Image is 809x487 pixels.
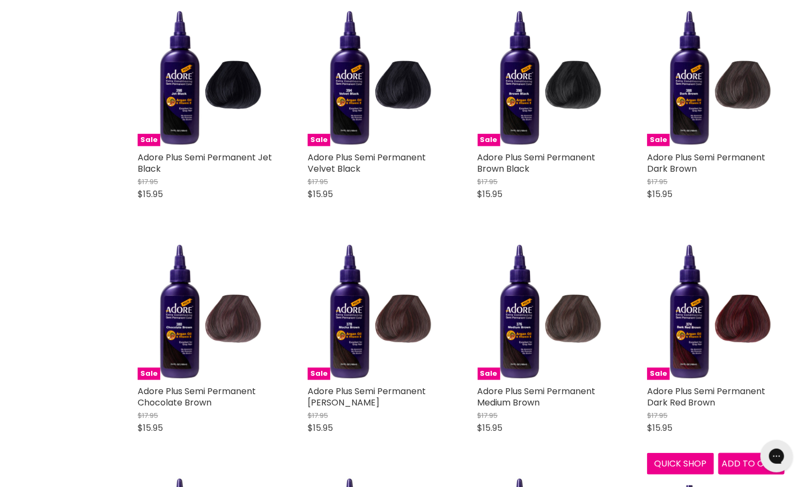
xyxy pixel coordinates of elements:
span: $15.95 [478,188,503,200]
button: Quick shop [647,453,713,475]
a: Adore Plus Semi Permanent Brown Black [478,151,596,175]
span: $17.95 [478,410,498,421]
span: $17.95 [478,177,498,187]
span: $17.95 [647,177,668,187]
span: $15.95 [138,422,163,434]
span: Sale [647,368,670,380]
a: Adore Plus Semi Permanent Mocha BrownSale [308,243,445,381]
a: Adore Plus Semi Permanent Chocolate Brown [138,385,256,409]
img: Adore Plus Semi Permanent Medium Brown [478,243,615,381]
a: Adore Plus Semi Permanent Velvet Black [308,151,426,175]
img: Adore Plus Semi Permanent Jet Black [138,9,275,147]
a: Adore Plus Semi Permanent Dark Red BrownSale [647,243,785,381]
span: $17.95 [138,177,158,187]
img: Adore Plus Semi Permanent Dark Red Brown [647,243,785,381]
span: $15.95 [647,188,672,200]
a: Adore Plus Semi Permanent Medium Brown [478,385,596,409]
span: $15.95 [308,188,333,200]
span: $17.95 [138,410,158,421]
iframe: Gorgias live chat messenger [755,436,798,476]
a: Adore Plus Semi Permanent Dark BrownSale [647,9,785,147]
img: Adore Plus Semi Permanent Mocha Brown [308,243,445,381]
a: Adore Plus Semi Permanent Jet BlackSale [138,9,275,147]
a: Adore Plus Semi Permanent Dark Brown [647,151,765,175]
a: Adore Plus Semi Permanent Medium BrownSale [478,243,615,381]
a: Adore Plus Semi Permanent Dark Red Brown [647,385,765,409]
span: $15.95 [308,422,333,434]
span: $15.95 [647,422,672,434]
button: Add to cart [718,453,785,475]
span: Sale [478,368,500,380]
img: Adore Plus Semi Permanent Velvet Black [308,9,445,147]
a: Adore Plus Semi Permanent Brown BlackSale [478,9,615,147]
span: $17.95 [308,177,328,187]
span: Add to cart [722,457,781,470]
span: Sale [138,368,160,380]
img: Adore Plus Semi Permanent Dark Brown [647,9,785,147]
a: Adore Plus Semi Permanent Chocolate BrownSale [138,243,275,381]
img: Adore Plus Semi Permanent Brown Black [478,9,615,147]
span: Sale [308,134,330,146]
img: Adore Plus Semi Permanent Chocolate Brown [138,243,275,381]
span: Sale [138,134,160,146]
span: Sale [478,134,500,146]
span: $15.95 [478,422,503,434]
span: Sale [647,134,670,146]
a: Adore Plus Semi Permanent Velvet BlackSale [308,9,445,147]
span: $15.95 [138,188,163,200]
span: $17.95 [647,410,668,421]
span: $17.95 [308,410,328,421]
a: Adore Plus Semi Permanent [PERSON_NAME] [308,385,426,409]
a: Adore Plus Semi Permanent Jet Black [138,151,272,175]
span: Sale [308,368,330,380]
